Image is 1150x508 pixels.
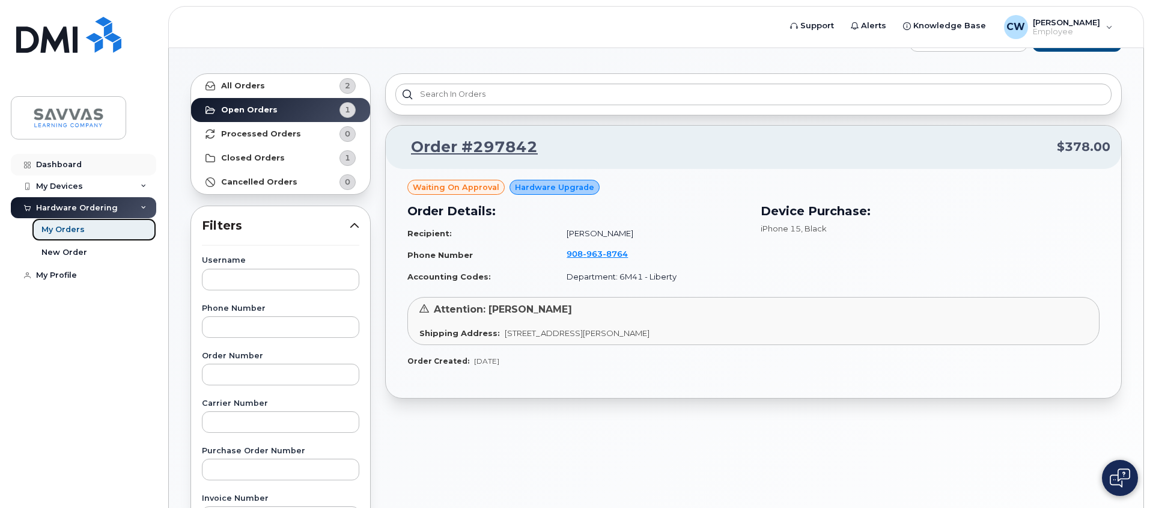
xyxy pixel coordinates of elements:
[345,80,350,91] span: 2
[202,495,359,503] label: Invoice Number
[395,84,1112,105] input: Search in orders
[556,266,746,287] td: Department: 6M41 - Liberty
[505,328,650,338] span: [STREET_ADDRESS][PERSON_NAME]
[345,152,350,164] span: 1
[413,182,499,193] span: Waiting On Approval
[567,249,628,259] span: 908
[213,31,280,49] span: Orders
[191,98,370,122] a: Open Orders1
[1057,138,1110,156] span: $378.00
[345,176,350,188] span: 0
[202,217,350,234] span: Filters
[221,177,297,187] strong: Cancelled Orders
[556,223,746,244] td: [PERSON_NAME]
[913,20,986,32] span: Knowledge Base
[895,14,994,38] a: Knowledge Base
[407,357,469,366] strong: Order Created:
[583,249,603,259] span: 963
[202,400,359,408] label: Carrier Number
[191,74,370,98] a: All Orders2
[221,129,301,139] strong: Processed Orders
[800,20,834,32] span: Support
[567,249,642,259] a: 9089638764
[861,20,886,32] span: Alerts
[1006,20,1025,34] span: CW
[191,170,370,194] a: Cancelled Orders0
[1110,468,1130,488] img: Open chat
[474,357,499,366] span: [DATE]
[515,182,594,193] span: Hardware Upgrade
[191,146,370,170] a: Closed Orders1
[221,153,285,163] strong: Closed Orders
[202,257,359,265] label: Username
[397,136,538,158] a: Order #297842
[345,104,350,115] span: 1
[603,249,628,259] span: 8764
[407,228,452,238] strong: Recipient:
[202,305,359,313] label: Phone Number
[407,202,746,220] h3: Order Details:
[842,14,895,38] a: Alerts
[801,224,827,233] span: , Black
[221,81,265,91] strong: All Orders
[419,328,500,338] strong: Shipping Address:
[1033,27,1100,37] span: Employee
[782,14,842,38] a: Support
[996,15,1121,39] div: Christopher Wilson
[761,202,1100,220] h3: Device Purchase:
[407,272,491,281] strong: Accounting Codes:
[761,224,801,233] span: iPhone 15
[407,250,473,260] strong: Phone Number
[202,447,359,455] label: Purchase Order Number
[1033,17,1100,27] span: [PERSON_NAME]
[345,128,350,139] span: 0
[434,304,572,315] span: Attention: [PERSON_NAME]
[191,122,370,146] a: Processed Orders0
[202,352,359,360] label: Order Number
[221,105,278,115] strong: Open Orders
